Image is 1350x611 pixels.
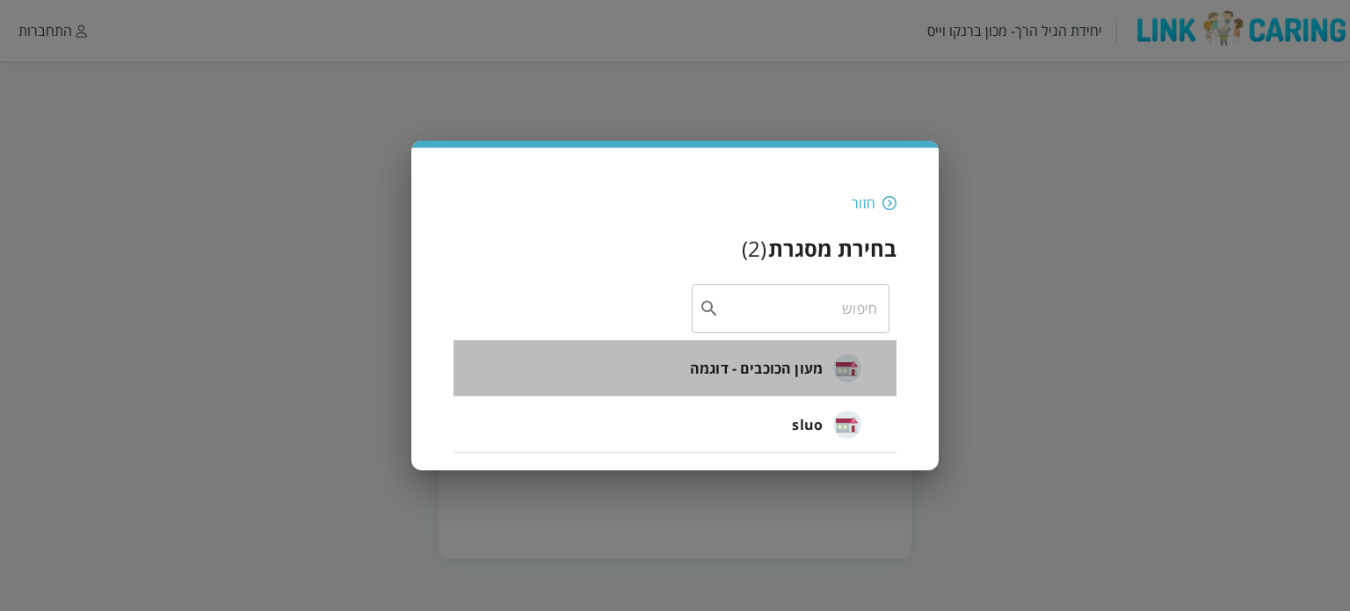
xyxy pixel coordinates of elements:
div: ( 2 ) [742,234,766,263]
h3: בחירת מסגרת [768,234,896,263]
img: sluo [833,411,861,439]
div: חזור [852,193,875,213]
input: חיפוש [720,284,877,333]
span: sluo [792,414,823,435]
img: חזור [882,195,896,211]
span: מעון הכוכבים - דוגמה [690,358,823,379]
img: מעון הכוכבים - דוגמה [833,354,861,382]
